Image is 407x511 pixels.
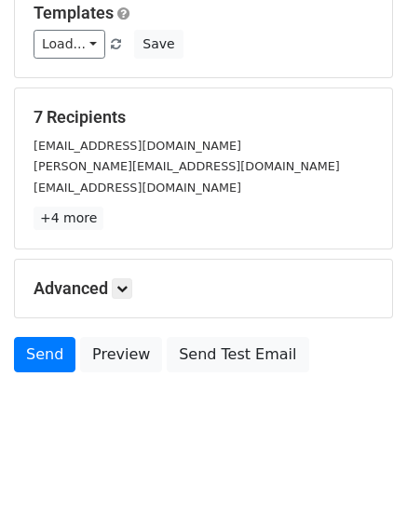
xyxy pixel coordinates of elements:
small: [EMAIL_ADDRESS][DOMAIN_NAME] [34,139,241,153]
h5: Advanced [34,278,373,299]
small: [EMAIL_ADDRESS][DOMAIN_NAME] [34,181,241,195]
a: Preview [80,337,162,372]
button: Save [134,30,183,59]
a: Templates [34,3,114,22]
small: [PERSON_NAME][EMAIL_ADDRESS][DOMAIN_NAME] [34,159,340,173]
a: Send [14,337,75,372]
iframe: Chat Widget [314,422,407,511]
a: Send Test Email [167,337,308,372]
a: +4 more [34,207,103,230]
a: Load... [34,30,105,59]
h5: 7 Recipients [34,107,373,128]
